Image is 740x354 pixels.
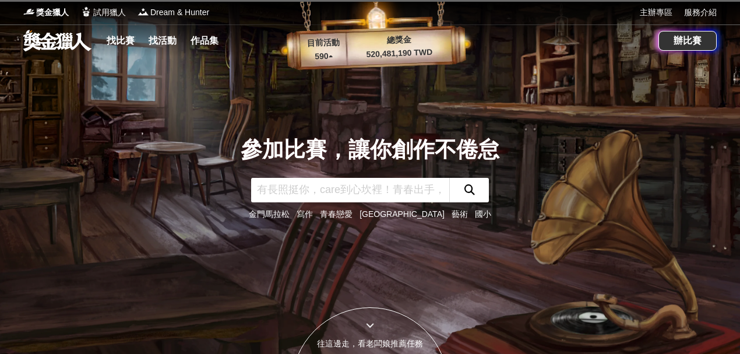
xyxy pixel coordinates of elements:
[23,6,69,19] a: Logo獎金獵人
[360,209,445,219] a: [GEOGRAPHIC_DATA]
[249,209,290,219] a: 金門馬拉松
[138,6,209,19] a: LogoDream & Hunter
[36,6,69,19] span: 獎金獵人
[300,50,347,64] p: 590 ▴
[23,6,35,17] img: Logo
[144,33,181,49] a: 找活動
[346,32,452,48] p: 總獎金
[299,36,347,50] p: 目前活動
[102,33,139,49] a: 找比賽
[658,31,717,51] a: 辦比賽
[475,209,491,219] a: 國小
[80,6,92,17] img: Logo
[452,209,468,219] a: 藝術
[138,6,149,17] img: Logo
[292,338,448,350] div: 往這邊走，看老闆娘推薦任務
[150,6,209,19] span: Dream & Hunter
[93,6,126,19] span: 試用獵人
[241,134,499,166] div: 參加比賽，讓你創作不倦怠
[297,209,313,219] a: 寫作
[320,209,353,219] a: 青春戀愛
[684,6,717,19] a: 服務介紹
[80,6,126,19] a: Logo試用獵人
[640,6,672,19] a: 主辦專區
[186,33,223,49] a: 作品集
[347,45,452,61] p: 520,481,190 TWD
[251,178,449,202] input: 有長照挺你，care到心坎裡！青春出手，拍出照顧 影音徵件活動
